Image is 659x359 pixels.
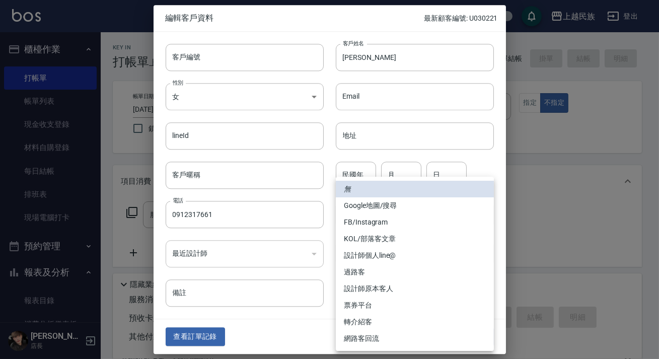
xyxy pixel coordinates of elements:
[336,330,494,347] li: 網路客回流
[336,197,494,214] li: Google地圖/搜尋
[336,280,494,297] li: 設計師原本客人
[336,264,494,280] li: 過路客
[336,214,494,231] li: FB/Instagram
[344,184,351,194] em: 無
[336,314,494,330] li: 轉介紹客
[336,231,494,247] li: KOL/部落客文章
[336,297,494,314] li: 票券平台
[336,247,494,264] li: 設計師個人line@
